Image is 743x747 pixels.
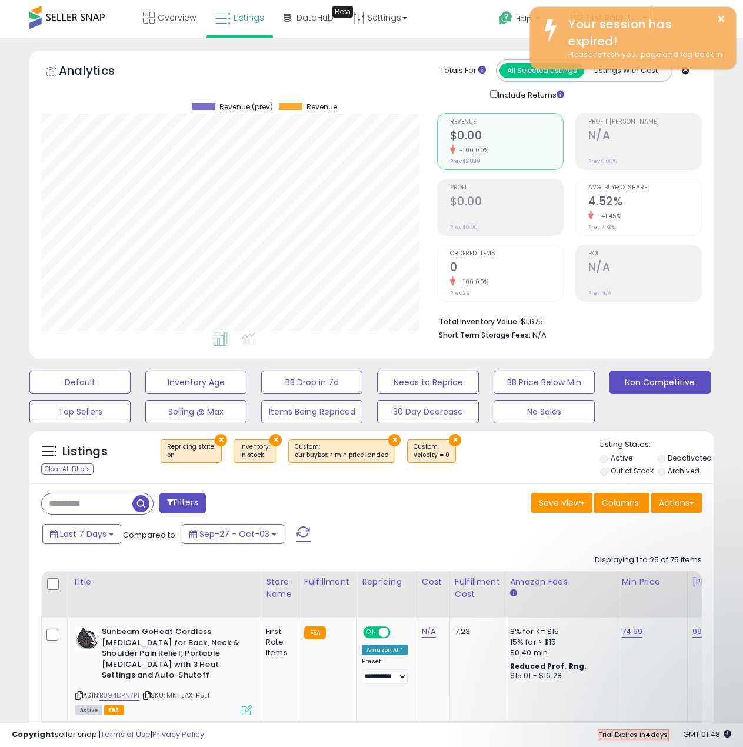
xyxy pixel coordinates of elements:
[611,453,632,463] label: Active
[29,371,131,394] button: Default
[450,195,563,211] h2: $0.00
[494,371,595,394] button: BB Price Below Min
[439,314,693,328] li: $1,675
[559,16,727,49] div: Your session has expired!
[295,442,389,460] span: Custom:
[269,434,282,446] button: ×
[494,400,595,423] button: No Sales
[295,451,389,459] div: cur buybox < min price landed
[622,576,682,588] div: Min Price
[389,628,408,638] span: OFF
[588,185,701,191] span: Avg. Buybox Share
[332,6,353,18] div: Tooltip anchor
[584,63,668,78] button: Listings With Cost
[414,451,449,459] div: velocity = 0
[75,705,102,715] span: All listings currently available for purchase on Amazon
[422,576,445,588] div: Cost
[489,2,560,38] a: Help
[158,12,196,24] span: Overview
[450,261,563,276] h2: 0
[141,691,210,700] span: | SKU: MK-1JAX-P5LT
[104,705,124,715] span: FBA
[145,371,246,394] button: Inventory Age
[362,658,408,684] div: Preset:
[266,626,290,659] div: First Rate Items
[481,88,578,101] div: Include Returns
[362,576,412,588] div: Repricing
[622,626,643,638] a: 74.99
[449,434,461,446] button: ×
[611,466,654,476] label: Out of Stock
[602,497,639,509] span: Columns
[450,129,563,145] h2: $0.00
[377,400,478,423] button: 30 Day Decrease
[450,158,481,165] small: Prev: $2,839
[199,528,269,540] span: Sep-27 - Oct-03
[240,442,270,460] span: Inventory :
[510,671,608,681] div: $15.01 - $16.28
[167,442,215,460] span: Repricing state :
[422,626,436,638] a: N/A
[99,691,139,701] a: B094DRN7P1
[42,524,121,544] button: Last 7 Days
[588,251,701,257] span: ROI
[377,371,478,394] button: Needs to Reprice
[414,442,449,460] span: Custom:
[102,626,245,684] b: Sunbeam GoHeat Cordless [MEDICAL_DATA] for Back, Neck & Shoulder Pain Relief, Portable [MEDICAL_D...
[12,729,55,740] strong: Copyright
[588,261,701,276] h2: N/A
[455,626,496,637] div: 7.23
[41,463,94,475] div: Clear All Filters
[440,65,486,76] div: Totals For
[439,316,519,326] b: Total Inventory Value:
[450,185,563,191] span: Profit
[532,329,547,341] span: N/A
[159,493,205,513] button: Filters
[510,576,612,588] div: Amazon Fees
[450,251,563,257] span: Ordered Items
[296,12,334,24] span: DataHub
[588,224,615,231] small: Prev: 7.72%
[692,626,714,638] a: 99.99
[510,648,608,658] div: $0.40 min
[388,434,401,446] button: ×
[668,453,712,463] label: Deactivated
[600,439,714,451] p: Listing States:
[240,451,270,459] div: in stock
[499,63,584,78] button: All Selected Listings
[62,443,108,460] h5: Listings
[60,528,106,540] span: Last 7 Days
[717,12,726,26] button: ×
[588,119,701,125] span: Profit [PERSON_NAME]
[234,12,264,24] span: Listings
[595,555,702,566] div: Displaying 1 to 25 of 75 items
[588,195,701,211] h2: 4.52%
[306,103,337,111] span: Revenue
[266,576,294,601] div: Store Name
[450,224,478,231] small: Prev: $0.00
[219,103,273,111] span: Revenue (prev)
[588,289,611,296] small: Prev: N/A
[59,62,138,82] h5: Analytics
[510,626,608,637] div: 8% for <= $15
[304,626,326,639] small: FBA
[261,400,362,423] button: Items Being Repriced
[182,524,284,544] button: Sep-27 - Oct-03
[455,146,489,155] small: -100.00%
[152,729,204,740] a: Privacy Policy
[531,493,592,513] button: Save View
[450,119,563,125] span: Revenue
[594,493,649,513] button: Columns
[594,212,622,221] small: -41.45%
[123,529,177,541] span: Compared to:
[588,158,617,165] small: Prev: 0.00%
[261,371,362,394] button: BB Drop in 7d
[75,626,99,650] img: 41YDN64o3uS._SL40_.jpg
[651,493,702,513] button: Actions
[559,49,727,61] div: Please refresh your page and log back in
[215,434,227,446] button: ×
[668,466,699,476] label: Archived
[455,278,489,286] small: -100.00%
[510,588,517,599] small: Amazon Fees.
[364,628,379,638] span: ON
